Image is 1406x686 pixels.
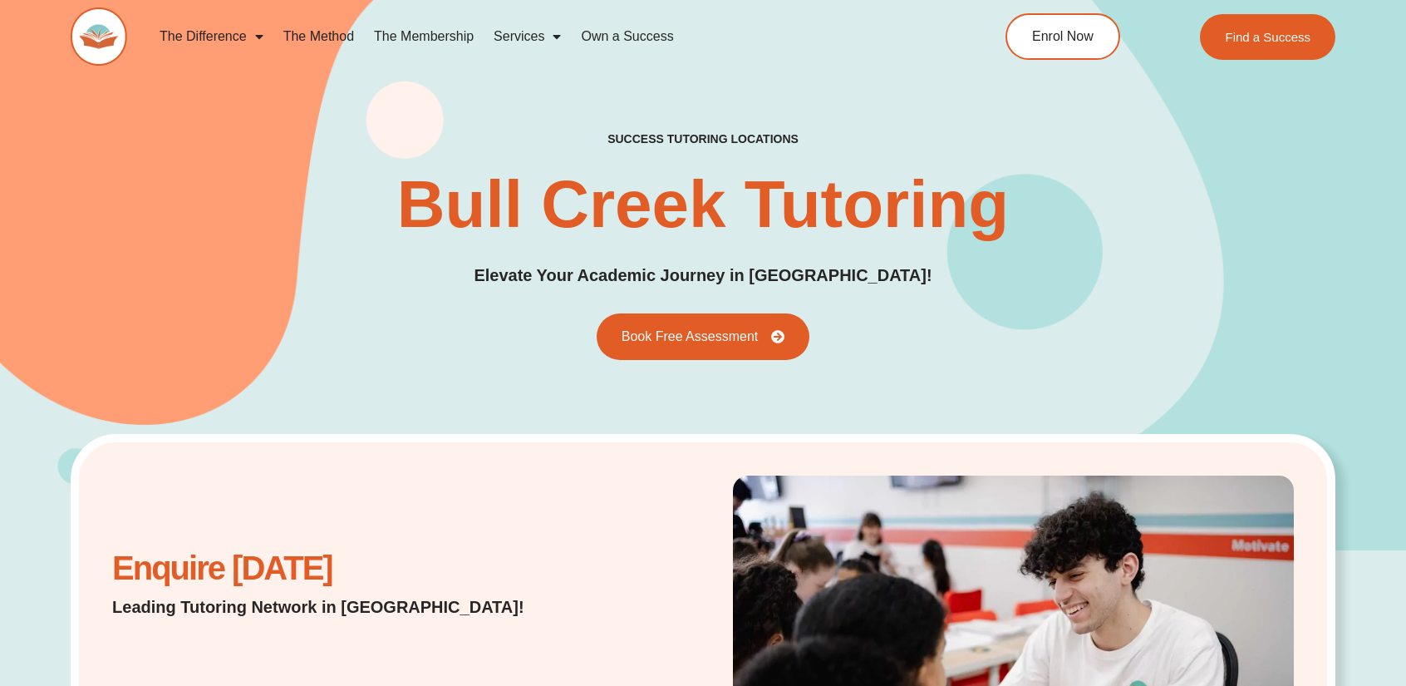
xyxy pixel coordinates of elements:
[607,131,799,146] h2: success tutoring locations
[474,263,932,289] p: Elevate Your Academic Journey in [GEOGRAPHIC_DATA]!
[484,17,571,56] a: Services
[150,17,273,56] a: The Difference
[571,17,683,56] a: Own a Success
[397,171,1009,238] h1: Bull Creek Tutoring
[112,595,568,619] p: Leading Tutoring Network in [GEOGRAPHIC_DATA]!
[1226,31,1311,43] span: Find a Success
[150,17,933,56] nav: Menu
[273,17,364,56] a: The Method
[112,558,568,579] h2: Enquire [DATE]
[1032,30,1094,43] span: Enrol Now
[597,313,810,360] a: Book Free Assessment
[1201,14,1336,60] a: Find a Success
[1005,13,1120,60] a: Enrol Now
[622,330,759,343] span: Book Free Assessment
[364,17,484,56] a: The Membership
